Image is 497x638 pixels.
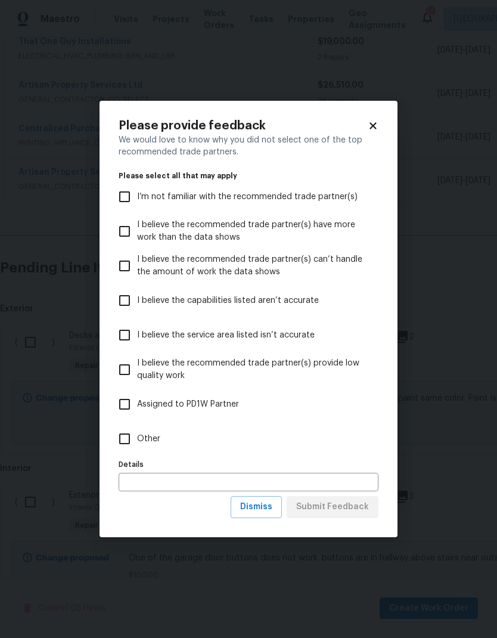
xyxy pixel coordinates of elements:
span: I believe the recommended trade partner(s) can’t handle the amount of work the data shows [137,253,369,278]
h2: Please provide feedback [119,120,368,132]
label: Details [119,461,378,468]
span: Other [137,433,160,445]
span: I believe the recommended trade partner(s) have more work than the data shows [137,219,369,244]
span: I believe the service area listed isn’t accurate [137,329,315,342]
span: Assigned to PD1W Partner [137,398,239,411]
legend: Please select all that may apply [119,172,378,179]
button: Dismiss [231,496,282,518]
span: Dismiss [240,500,272,515]
span: I believe the capabilities listed aren’t accurate [137,295,319,307]
div: We would love to know why you did not select one of the top recommended trade partners. [119,134,378,158]
span: I’m not familiar with the recommended trade partner(s) [137,191,358,203]
span: I believe the recommended trade partner(s) provide low quality work [137,357,369,382]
